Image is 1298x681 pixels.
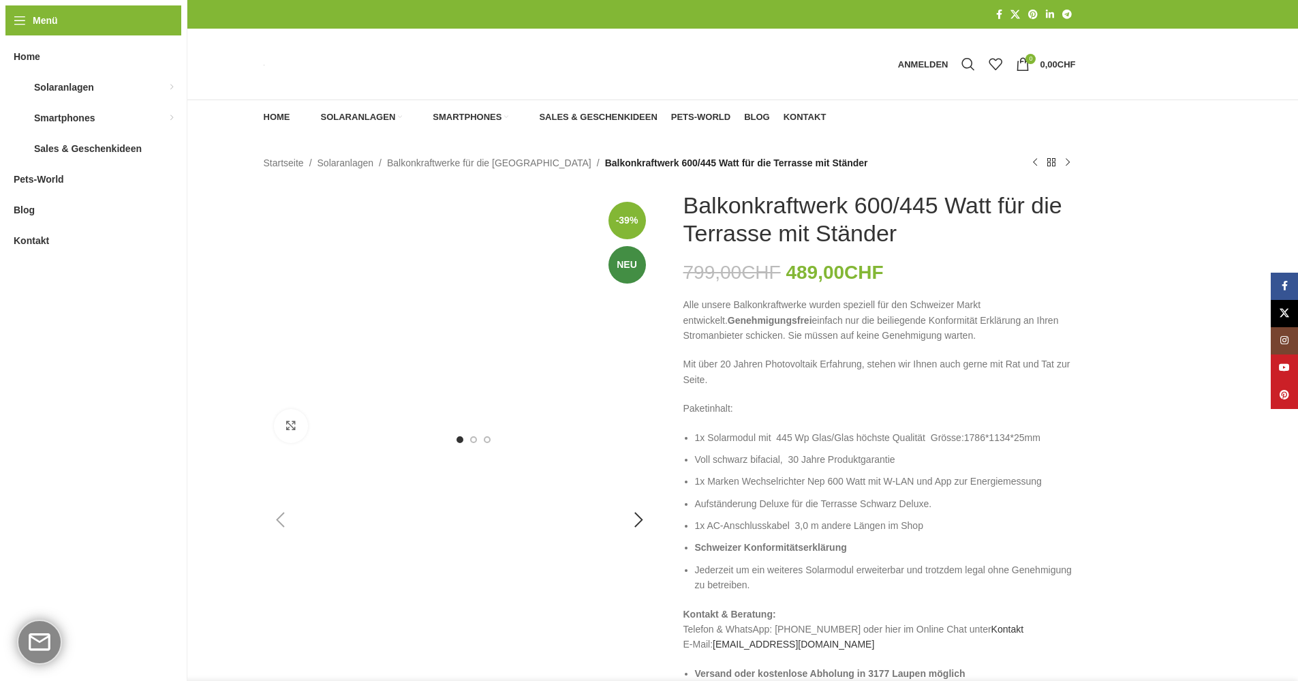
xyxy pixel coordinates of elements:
[683,609,776,620] strong: Kontakt & Beratung:
[695,668,965,679] strong: Versand oder kostenlose Abholung in 3177 Laupen möglich
[1271,382,1298,409] a: Pinterest Social Link
[1271,354,1298,382] a: YouTube Social Link
[695,562,1076,593] li: Jederzeit um ein weiteres Solarmodul erweiterbar und trotzdem legal ohne Genehmigung zu betreiben.
[262,456,361,520] div: 1 / 8
[387,155,591,170] a: Balkonkraftwerke für die [GEOGRAPHIC_DATA]
[683,192,1076,247] h1: Balkonkraftwerk 600/445 Watt für die Terrasse mit Ständer
[982,50,1009,78] div: Meine Wunschliste
[559,456,658,520] div: 4 / 8
[955,50,982,78] a: Suche
[786,262,883,283] bdi: 489,00
[608,202,646,239] span: -39%
[695,542,847,553] span: Schweizer Konformitätserklärung
[695,518,1076,533] li: 1x AC-Anschlusskabel 3,0 m andere Längen im Shop
[1027,155,1043,171] a: Vorheriges Produkt
[992,5,1006,24] a: Facebook Social Link
[362,456,459,517] img: Deluxe Aufständerung Solarmodul
[461,456,557,584] img: Anschlusskabel Wechselrichter
[1271,300,1298,327] a: X Social Link
[683,297,1076,343] p: Alle unsere Balkonkraftwerke wurden speziell für den Schweizer Markt entwickelt. einfach nur die ...
[264,155,868,170] nav: Breadcrumb
[361,456,460,517] div: 2 / 8
[683,607,1076,652] p: Telefon & WhatsApp: [PHONE_NUMBER] oder hier im Online Chat unter E-Mail:
[457,436,463,443] li: Go to slide 1
[683,357,1076,387] p: Mit über 20 Jahren Photovoltaik Erfahrung, stehen wir Ihnen auch gerne mit Rat und Tat zur Seite.
[713,639,874,650] a: [EMAIL_ADDRESS][DOMAIN_NAME]
[264,112,290,123] span: Home
[433,112,501,123] span: Smartphones
[264,155,304,170] a: Startseite
[264,104,290,131] a: Home
[14,167,64,192] span: Pets-World
[264,456,360,520] img: Steckerkraftwerk für die Terrasse
[14,80,27,94] img: Solaranlagen
[14,198,35,222] span: Blog
[264,192,656,453] img: Steckerkraftwerk für die Terrasse
[560,456,656,520] img: Solarmodul bificial
[321,112,396,123] span: Solaranlagen
[741,262,781,283] span: CHF
[1006,5,1024,24] a: X Social Link
[605,155,868,170] span: Balkonkraftwerk 600/445 Watt für die Terrasse mit Ständer
[695,496,1076,511] li: Aufständerung Deluxe für die Terrasse Schwarz Deluxe.
[1057,59,1076,70] span: CHF
[1271,327,1298,354] a: Instagram Social Link
[744,104,770,131] a: Blog
[14,111,27,125] img: Smartphones
[539,112,657,123] span: Sales & Geschenkideen
[744,112,770,123] span: Blog
[683,262,781,283] bdi: 799,00
[898,60,948,69] span: Anmelden
[1009,50,1082,78] a: 0 0,00CHF
[728,315,812,326] strong: Genehmigungsfrei
[695,452,1076,467] li: Voll schwarz bifacial, 30 Jahre Produktgarantie
[460,456,559,584] div: 3 / 8
[522,111,534,123] img: Sales & Geschenkideen
[264,503,298,537] div: Previous slide
[416,104,508,131] a: Smartphones
[1058,5,1076,24] a: Telegram Social Link
[257,104,833,131] div: Hauptnavigation
[14,44,40,69] span: Home
[33,13,58,28] span: Menü
[671,104,730,131] a: Pets-World
[891,50,955,78] a: Anmelden
[608,246,646,284] span: Neu
[784,104,826,131] a: Kontakt
[844,262,884,283] span: CHF
[1060,155,1076,171] a: Nächstes Produkt
[304,111,316,123] img: Solaranlagen
[416,111,428,123] img: Smartphones
[318,155,374,170] a: Solaranlagen
[34,136,142,161] span: Sales & Geschenkideen
[1025,54,1036,64] span: 0
[695,474,1076,489] li: 1x Marken Wechselrichter Nep 600 Watt mit W-LAN und App zur Energiemessung
[1271,273,1298,300] a: Facebook Social Link
[1024,5,1042,24] a: Pinterest Social Link
[695,430,1076,445] li: 1x Solarmodul mit 445 Wp Glas/Glas höchste Qualität Grösse:1786*1134*25mm
[262,192,658,453] div: 1 / 8
[470,436,477,443] li: Go to slide 2
[784,112,826,123] span: Kontakt
[1040,59,1075,70] bdi: 0,00
[622,503,656,537] div: Next slide
[1042,5,1058,24] a: LinkedIn Social Link
[34,75,94,100] span: Solaranlagen
[522,104,657,131] a: Sales & Geschenkideen
[14,228,49,253] span: Kontakt
[34,106,95,130] span: Smartphones
[304,104,403,131] a: Solaranlagen
[683,401,1076,416] p: Paketinhalt:
[484,436,491,443] li: Go to slide 3
[14,142,27,155] img: Sales & Geschenkideen
[671,112,730,123] span: Pets-World
[991,624,1023,635] a: Kontakt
